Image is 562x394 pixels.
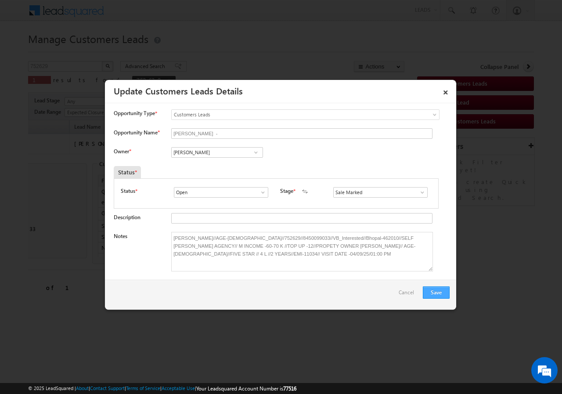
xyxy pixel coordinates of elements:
input: Type to Search [333,187,428,198]
div: Status [114,166,141,178]
div: Minimize live chat window [144,4,165,25]
label: Owner [114,148,131,155]
div: Chat with us now [46,46,148,58]
span: Customers Leads [172,111,403,119]
a: × [438,83,453,98]
span: © 2025 LeadSquared | | | | | [28,384,296,393]
a: Show All Items [414,188,425,197]
input: Type to Search [171,147,263,158]
a: Update Customers Leads Details [114,84,243,97]
button: Save [423,286,450,299]
a: Acceptable Use [162,385,195,391]
a: Contact Support [90,385,125,391]
span: 77516 [283,385,296,392]
label: Opportunity Name [114,129,159,136]
a: Show All Items [250,148,261,157]
label: Stage [280,187,293,195]
span: Your Leadsquared Account Number is [196,385,296,392]
span: Opportunity Type [114,109,155,117]
a: Show All Items [255,188,266,197]
textarea: Type your message and hit 'Enter' [11,81,160,263]
label: Status [121,187,135,195]
a: About [76,385,89,391]
label: Description [114,214,140,220]
a: Cancel [399,286,418,303]
a: Customers Leads [171,109,440,120]
input: Type to Search [174,187,268,198]
a: Terms of Service [126,385,160,391]
em: Start Chat [119,271,159,282]
img: d_60004797649_company_0_60004797649 [15,46,37,58]
label: Notes [114,233,127,239]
